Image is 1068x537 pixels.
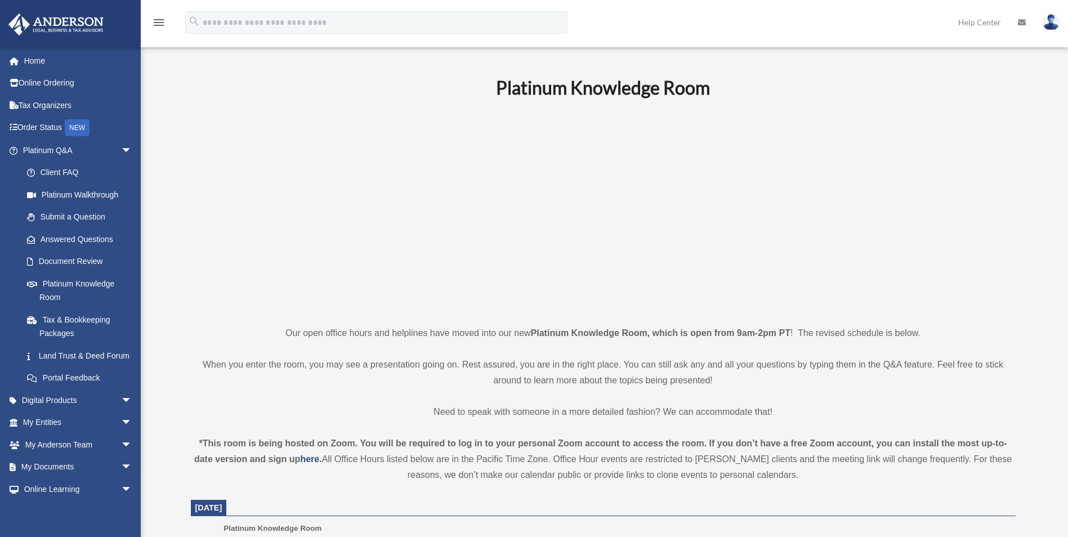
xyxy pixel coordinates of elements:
a: Platinum Knowledge Room [16,272,144,308]
b: Platinum Knowledge Room [496,77,710,99]
span: arrow_drop_down [121,389,144,412]
img: User Pic [1043,14,1060,30]
img: Anderson Advisors Platinum Portal [5,14,107,35]
a: menu [152,20,166,29]
a: here [300,454,319,464]
a: My Entitiesarrow_drop_down [8,411,149,434]
span: arrow_drop_down [121,411,144,435]
span: arrow_drop_down [121,456,144,479]
i: menu [152,16,166,29]
p: Need to speak with someone in a more detailed fashion? We can accommodate that! [191,404,1016,420]
strong: Platinum Knowledge Room, which is open from 9am-2pm PT [531,328,790,338]
strong: . [319,454,321,464]
a: Answered Questions [16,228,149,250]
a: Land Trust & Deed Forum [16,344,149,367]
div: All Office Hours listed below are in the Pacific Time Zone. Office Hour events are restricted to ... [191,436,1016,483]
a: Document Review [16,250,149,273]
a: Submit a Question [16,206,149,229]
span: Platinum Knowledge Room [224,524,321,532]
a: My Anderson Teamarrow_drop_down [8,433,149,456]
a: My Documentsarrow_drop_down [8,456,149,478]
strong: *This room is being hosted on Zoom. You will be required to log in to your personal Zoom account ... [194,438,1007,464]
a: Digital Productsarrow_drop_down [8,389,149,411]
i: search [188,15,200,28]
a: Online Learningarrow_drop_down [8,478,149,500]
a: Home [8,50,149,72]
span: arrow_drop_down [121,139,144,162]
a: Platinum Q&Aarrow_drop_down [8,139,149,162]
span: arrow_drop_down [121,433,144,457]
a: Tax Organizers [8,94,149,117]
a: Portal Feedback [16,367,149,390]
a: Online Ordering [8,72,149,95]
a: Client FAQ [16,162,149,184]
a: Tax & Bookkeeping Packages [16,308,149,344]
iframe: 231110_Toby_KnowledgeRoom [434,114,772,305]
span: arrow_drop_down [121,478,144,501]
span: [DATE] [195,503,222,512]
p: When you enter the room, you may see a presentation going on. Rest assured, you are in the right ... [191,357,1016,388]
div: NEW [65,119,90,136]
p: Our open office hours and helplines have moved into our new ! The revised schedule is below. [191,325,1016,341]
a: Platinum Walkthrough [16,184,149,206]
a: Order StatusNEW [8,117,149,140]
